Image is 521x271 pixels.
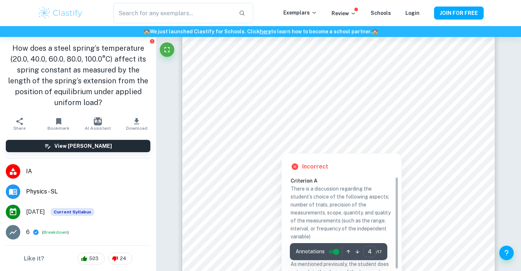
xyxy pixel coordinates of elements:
span: 🏫 [143,29,150,34]
h6: View [PERSON_NAME] [54,142,112,150]
p: Review [332,9,356,17]
button: Download [117,114,157,134]
span: Download [126,126,147,131]
div: 24 [108,253,132,264]
img: AI Assistant [94,117,102,125]
button: View [PERSON_NAME] [6,140,150,152]
h6: Criterion A [291,177,399,185]
button: JOIN FOR FREE [434,7,484,20]
span: Bookmark [47,126,70,131]
span: 503 [85,255,103,262]
span: [DATE] [26,208,45,216]
div: 503 [78,253,105,264]
span: / 17 [376,249,382,255]
a: Schools [371,10,391,16]
p: There is a discussion regarding the student’s choice of the following aspects; number of trials, ... [291,185,393,241]
span: IA [26,167,150,176]
button: AI Assistant [78,114,117,134]
a: here [260,29,271,34]
button: Bookmark [39,114,78,134]
button: Breakdown [43,229,67,235]
a: Login [405,10,420,16]
img: Clastify logo [37,6,83,20]
p: Exemplars [283,9,317,17]
span: 24 [116,255,130,262]
button: Report issue [149,38,155,44]
h6: Incorrect [302,162,328,171]
button: Help and Feedback [499,246,514,260]
span: Share [13,126,26,131]
span: AI Assistant [85,126,111,131]
span: 🏫 [372,29,378,34]
span: ( ) [42,229,69,236]
p: 6 [26,228,30,237]
h6: We just launched Clastify for Schools. Click to learn how to become a school partner. [1,28,520,36]
span: Current Syllabus [51,208,94,216]
h6: Like it? [24,254,44,263]
span: Physics - SL [26,187,150,196]
h1: How does a steel spring’s temperature (20.0, 40.0, 60.0, 80.0, 100.0°C) affect its spring constan... [6,43,150,108]
div: This exemplar is based on the current syllabus. Feel free to refer to it for inspiration/ideas wh... [51,208,94,216]
span: Annotations [296,248,325,255]
button: Fullscreen [160,42,174,57]
input: Search for any exemplars... [113,3,233,23]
